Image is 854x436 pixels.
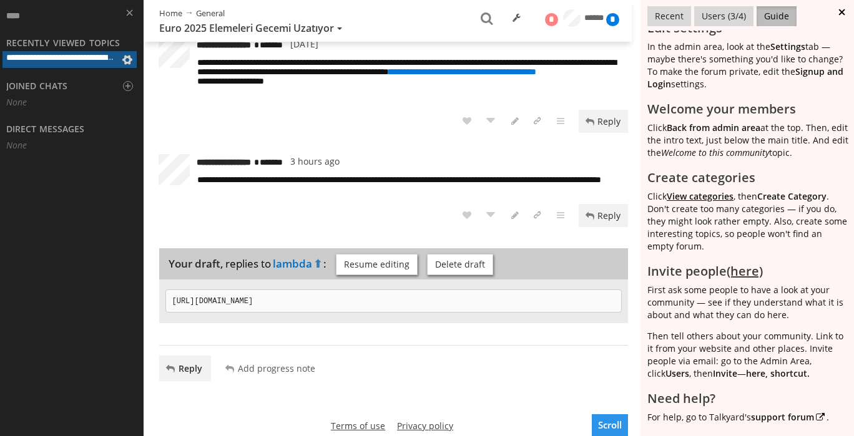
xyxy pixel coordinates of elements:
[6,82,67,90] h3: Joined Chats
[313,256,322,271] span: ⬆
[453,110,480,135] a: Like this
[713,367,737,379] strong: Invite
[647,122,849,159] p: Click at the top. Then, edit the intro text, just below the main title. And edit the topic.
[479,110,503,133] span: More votes...
[647,103,849,115] h2: Welcome your members
[290,38,318,50] span: [DATE]
[727,263,763,279] a: (here)
[157,5,185,22] a: Home
[549,204,576,230] a: More...
[647,265,849,278] h2: Invite people
[157,19,345,38] button: Euro 2025 Elemeleri Gecemi Uzatıyor
[120,52,135,67] span: Topic actions
[427,254,493,275] button: Delete draft
[453,204,480,230] a: Like this
[6,125,84,133] h3: Direct Messages
[6,39,120,47] h3: Recently viewed topics
[397,420,453,432] a: Privacy policy
[159,248,628,279] div: Your draft,
[6,96,27,108] i: None
[746,367,810,379] a: here, shortcut.
[503,204,527,230] a: Edit
[667,122,760,133] b: Back from admin area
[331,420,385,432] a: Terms of use
[579,204,628,227] a: Reply
[757,190,827,202] strong: Create Category
[123,81,133,91] button: +
[751,411,827,423] a: support forum
[757,6,797,26] button: Guide
[503,110,527,135] a: Edit
[6,139,27,151] i: None
[647,6,691,26] button: Recent
[238,362,315,374] span: Add progress note
[647,22,849,34] h2: Edit settings
[225,256,326,271] span: replies to :
[527,110,549,135] a: Link to this post
[665,367,689,379] strong: Users
[647,411,849,424] p: For help, go to Talkyard's .
[549,110,576,135] a: More...
[694,6,753,26] button: Users (3/4)
[479,204,503,228] span: More votes...
[2,51,114,68] a: Euro 2025 Elemeleri Gecemi Uzatıyor
[647,284,849,321] p: First ask some people to have a look at your community — see if they understand what it is about ...
[194,5,227,22] a: General
[661,147,769,158] em: Welcome to this community
[647,172,849,184] h2: Create categories
[592,414,628,436] button: Scroll
[647,190,849,253] p: Click , then . Don't create too many categories — if you do, they might look rather empty. Also, ...
[647,65,843,90] a: Signup and Login
[290,155,340,167] span: 3 hours ago
[271,252,323,272] a: lambda⬆
[579,110,628,133] a: Reply
[165,289,622,312] pre: [URL][DOMAIN_NAME]
[527,204,549,229] a: Link to this post
[336,254,418,275] button: Resume editing
[667,190,734,202] a: View categories
[647,330,849,380] p: Then tell others about your community. Link to it from your website and other places. Invite peop...
[770,41,805,52] b: Settings
[179,362,202,374] b: Reply
[647,392,849,405] h2: Need help?
[647,41,849,90] p: In the admin area, look at the tab — maybe there's something you'd like to change? To make the fo...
